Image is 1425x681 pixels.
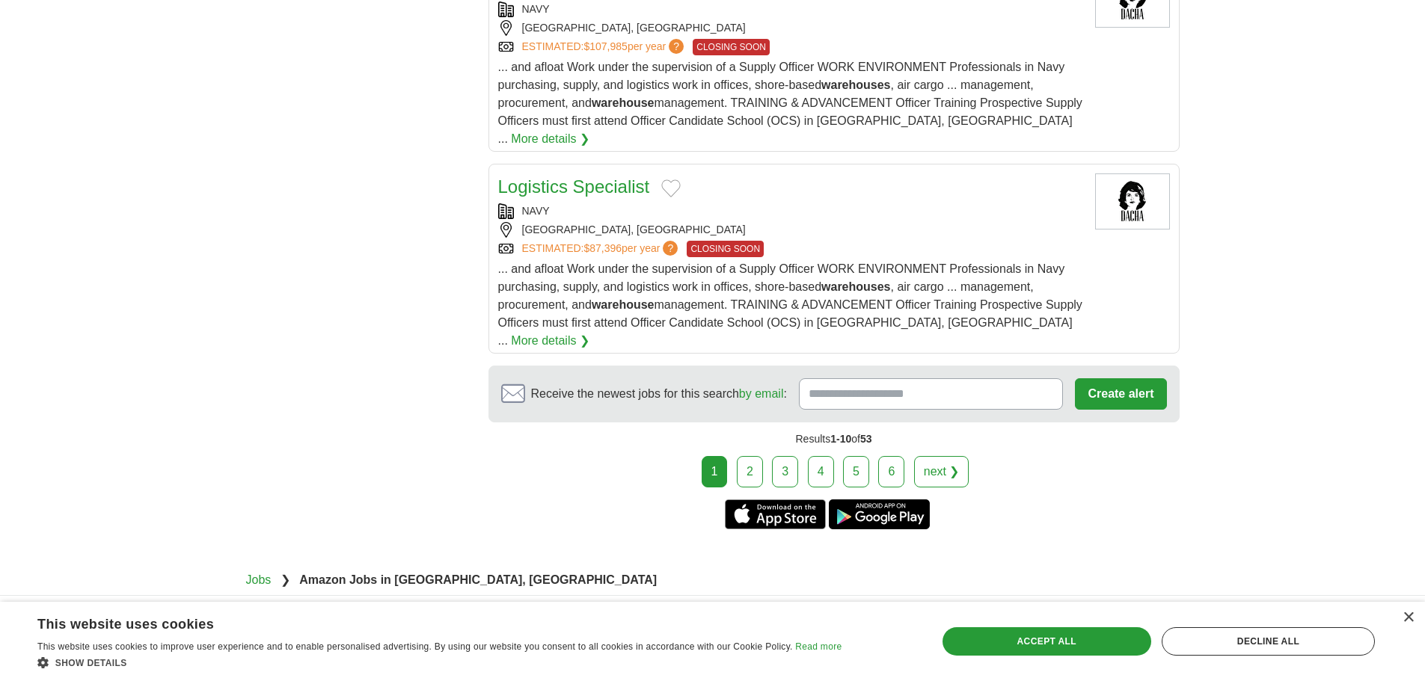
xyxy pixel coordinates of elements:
div: Results of [488,422,1180,456]
a: NAVY [522,3,550,15]
a: 3 [772,456,798,487]
button: Create alert [1075,378,1166,410]
a: Jobs [246,573,272,586]
span: CLOSING SOON [693,39,770,55]
span: This website uses cookies to improve user experience and to enable personalised advertising. By u... [37,641,793,652]
a: Logistics Specialist [498,176,650,197]
a: NAVY [522,205,550,217]
img: Dacha Navy Yard logo [1095,173,1170,229]
button: Add to favorite jobs [661,179,681,197]
div: This website uses cookies [37,611,804,633]
span: 1-10 [830,433,851,445]
span: $107,985 [583,40,627,52]
a: More details ❯ [511,130,589,148]
strong: warehouse [592,298,655,311]
span: Receive the newest jobs for this search : [531,385,787,403]
a: 5 [843,456,869,487]
span: ? [669,39,684,54]
div: 1 [702,456,728,487]
span: $87,396 [583,242,622,254]
span: ... and afloat Work under the supervision of a Supply Officer WORK ENVIRONMENT Professionals in N... [498,262,1082,347]
a: ESTIMATED:$107,985per year? [522,39,687,55]
div: [GEOGRAPHIC_DATA], [GEOGRAPHIC_DATA] [498,20,1083,36]
span: 53 [860,433,872,445]
a: 2 [737,456,763,487]
strong: warehouses [821,78,890,91]
a: More details ❯ [511,332,589,350]
span: CLOSING SOON [687,241,764,257]
a: Get the Android app [829,499,930,529]
a: 6 [878,456,904,487]
a: Read more, opens a new window [795,641,842,652]
div: Accept all [943,627,1151,656]
span: ? [663,241,678,256]
span: ❯ [281,573,290,586]
div: Close [1403,612,1414,623]
div: Decline all [1162,627,1375,656]
strong: Amazon Jobs in [GEOGRAPHIC_DATA], [GEOGRAPHIC_DATA] [299,573,657,586]
a: Get the iPhone app [725,499,826,529]
a: by email [739,387,784,400]
strong: warehouse [592,96,655,109]
a: ESTIMATED:$87,396per year? [522,241,681,257]
span: ... and afloat Work under the supervision of a Supply Officer WORK ENVIRONMENT Professionals in N... [498,61,1082,145]
div: Show details [37,655,842,670]
strong: warehouses [821,280,890,293]
a: next ❯ [914,456,969,487]
span: Show details [55,658,127,668]
a: 4 [808,456,834,487]
div: [GEOGRAPHIC_DATA], [GEOGRAPHIC_DATA] [498,222,1083,238]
